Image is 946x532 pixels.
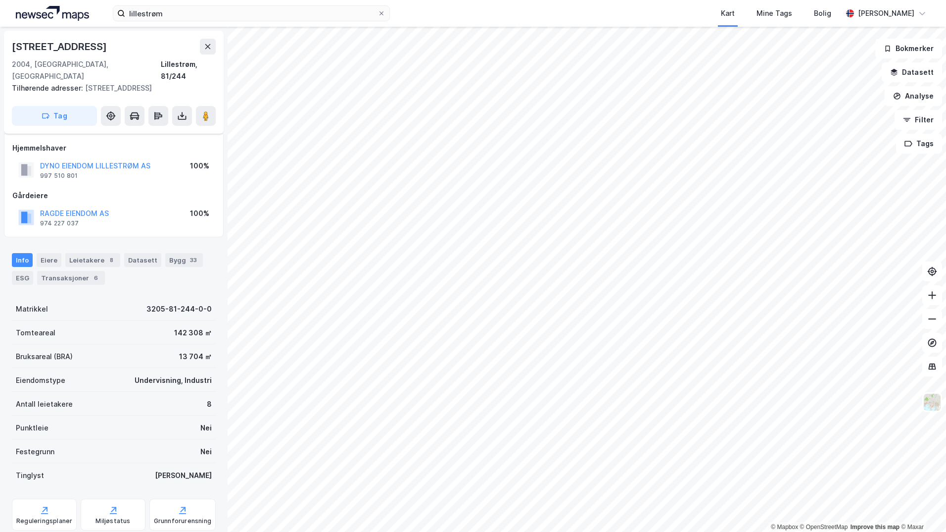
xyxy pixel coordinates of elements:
div: Eiendomstype [16,374,65,386]
div: Bolig [814,7,831,19]
div: Info [12,253,33,267]
button: Filter [895,110,942,130]
div: Kart [721,7,735,19]
div: Nei [200,446,212,458]
div: Mine Tags [757,7,792,19]
div: Tomteareal [16,327,55,339]
div: 100% [190,160,209,172]
button: Bokmerker [875,39,942,58]
input: Søk på adresse, matrikkel, gårdeiere, leietakere eller personer [125,6,378,21]
div: 6 [91,273,101,283]
button: Analyse [885,86,942,106]
div: 13 704 ㎡ [179,351,212,363]
button: Datasett [882,62,942,82]
div: 997 510 801 [40,172,78,180]
img: Z [923,393,942,412]
div: Lillestrøm, 81/244 [161,58,216,82]
div: [PERSON_NAME] [858,7,914,19]
div: Matrikkel [16,303,48,315]
span: Tilhørende adresser: [12,84,85,92]
div: 3205-81-244-0-0 [146,303,212,315]
a: Improve this map [851,524,899,531]
div: Tinglyst [16,470,44,481]
img: logo.a4113a55bc3d86da70a041830d287a7e.svg [16,6,89,21]
div: Hjemmelshaver [12,142,215,154]
div: 142 308 ㎡ [174,327,212,339]
div: 33 [188,255,199,265]
div: 8 [106,255,116,265]
div: Antall leietakere [16,398,73,410]
a: Mapbox [771,524,798,531]
div: Bygg [165,253,203,267]
div: ESG [12,271,33,285]
button: Tag [12,106,97,126]
div: 974 227 037 [40,219,79,227]
div: Bruksareal (BRA) [16,351,73,363]
div: Festegrunn [16,446,54,458]
div: Nei [200,422,212,434]
div: Miljøstatus [95,517,130,525]
div: [PERSON_NAME] [155,470,212,481]
iframe: Chat Widget [897,484,946,532]
div: 100% [190,208,209,219]
button: Tags [896,134,942,154]
div: [STREET_ADDRESS] [12,39,109,54]
div: Undervisning, Industri [135,374,212,386]
div: Punktleie [16,422,48,434]
div: 8 [207,398,212,410]
a: OpenStreetMap [800,524,848,531]
div: Transaksjoner [37,271,105,285]
div: Reguleringsplaner [16,517,72,525]
div: Datasett [124,253,161,267]
div: Grunnforurensning [154,517,211,525]
div: 2004, [GEOGRAPHIC_DATA], [GEOGRAPHIC_DATA] [12,58,161,82]
div: [STREET_ADDRESS] [12,82,208,94]
div: Gårdeiere [12,190,215,202]
div: Eiere [37,253,61,267]
div: Leietakere [65,253,120,267]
